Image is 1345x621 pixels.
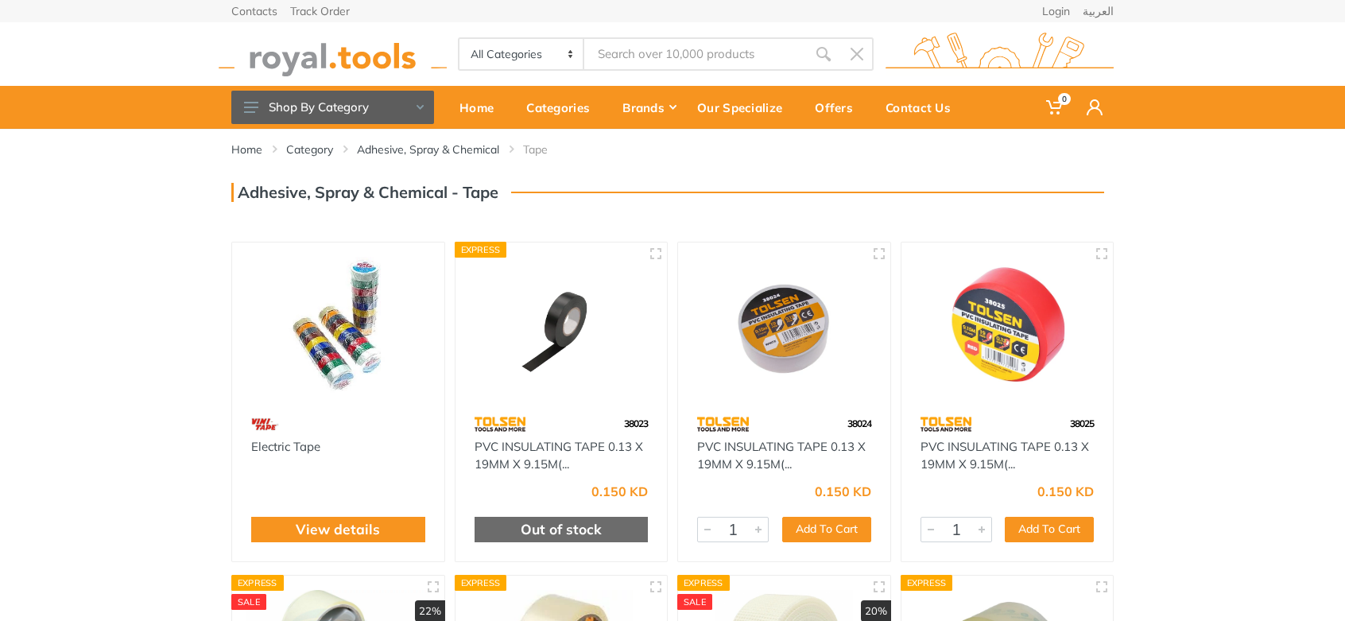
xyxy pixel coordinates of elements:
[231,594,266,610] div: SALE
[231,575,284,591] div: Express
[1058,93,1071,105] span: 0
[697,410,749,438] img: 64.webp
[815,485,871,498] div: 0.150 KD
[459,39,584,69] select: Category
[782,517,871,542] button: Add To Cart
[921,410,972,438] img: 64.webp
[290,6,350,17] a: Track Order
[677,594,712,610] div: SALE
[251,439,320,454] a: Electric Tape
[455,575,507,591] div: Express
[448,91,515,124] div: Home
[470,257,653,394] img: Royal Tools - PVC INSULATING TAPE 0.13 X 19MM X 9.15M(BLACK)
[448,86,515,129] a: Home
[231,6,277,17] a: Contacts
[697,439,866,472] a: PVC INSULATING TAPE 0.13 X 19MM X 9.15M(...
[231,142,1114,157] nav: breadcrumb
[804,86,874,129] a: Offers
[251,410,279,438] img: 11.webp
[286,142,333,157] a: Category
[692,257,876,394] img: Royal Tools - PVC INSULATING TAPE 0.13 X 19MM X 9.15M(WHITE)
[677,575,730,591] div: Express
[231,142,262,157] a: Home
[246,257,430,394] img: Royal Tools - Electric Tape
[804,91,874,124] div: Offers
[475,410,526,438] img: 64.webp
[475,517,649,542] div: Out of stock
[1083,6,1114,17] a: العربية
[515,91,611,124] div: Categories
[916,257,1099,394] img: Royal Tools - PVC INSULATING TAPE 0.13 X 19MM X 9.15M(RED)
[231,91,434,124] button: Shop By Category
[1035,86,1076,129] a: 0
[901,575,953,591] div: Express
[921,439,1089,472] a: PVC INSULATING TAPE 0.13 X 19MM X 9.15M(...
[1037,485,1094,498] div: 0.150 KD
[296,519,380,540] a: View details
[591,485,648,498] div: 0.150 KD
[611,91,686,124] div: Brands
[1042,6,1070,17] a: Login
[1070,417,1094,429] span: 38025
[874,86,972,129] a: Contact Us
[219,33,447,76] img: royal.tools Logo
[847,417,871,429] span: 38024
[357,142,499,157] a: Adhesive, Spray & Chemical
[455,242,507,258] div: Express
[686,91,804,124] div: Our Specialize
[231,183,498,202] h3: Adhesive, Spray & Chemical - Tape
[523,142,572,157] li: Tape
[475,439,643,472] a: PVC INSULATING TAPE 0.13 X 19MM X 9.15M(...
[686,86,804,129] a: Our Specialize
[874,91,972,124] div: Contact Us
[624,417,648,429] span: 38023
[515,86,611,129] a: Categories
[584,37,807,71] input: Site search
[886,33,1114,76] img: royal.tools Logo
[1005,517,1094,542] button: Add To Cart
